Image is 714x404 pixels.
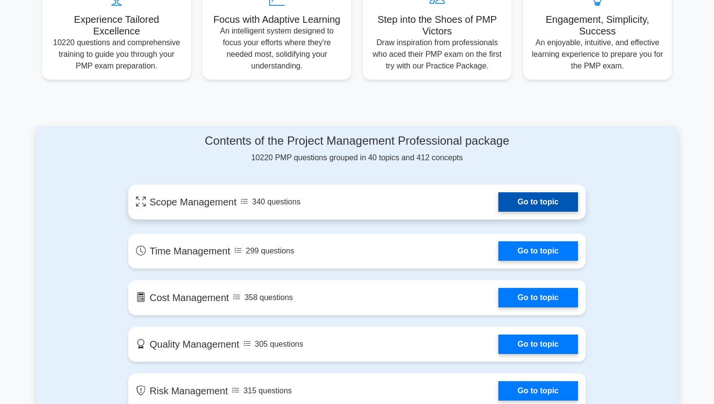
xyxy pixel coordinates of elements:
p: An enjoyable, intuitive, and effective learning experience to prepare you for the PMP exam. [531,37,664,72]
div: 10220 PMP questions grouped in 40 topics and 412 concepts [128,134,586,164]
p: 10220 questions and comprehensive training to guide you through your PMP exam preparation. [50,37,183,72]
a: Go to topic [498,192,578,212]
p: Draw inspiration from professionals who aced their PMP exam on the first try with our Practice Pa... [371,37,504,72]
a: Go to topic [498,335,578,354]
a: Go to topic [498,241,578,261]
h5: Experience Tailored Excellence [50,14,183,37]
a: Go to topic [498,381,578,401]
h5: Step into the Shoes of PMP Victors [371,14,504,37]
p: An intelligent system designed to focus your efforts where they're needed most, solidifying your ... [210,25,343,72]
h4: Contents of the Project Management Professional package [128,134,586,148]
a: Go to topic [498,288,578,307]
h5: Engagement, Simplicity, Success [531,14,664,37]
h5: Focus with Adaptive Learning [210,14,343,25]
